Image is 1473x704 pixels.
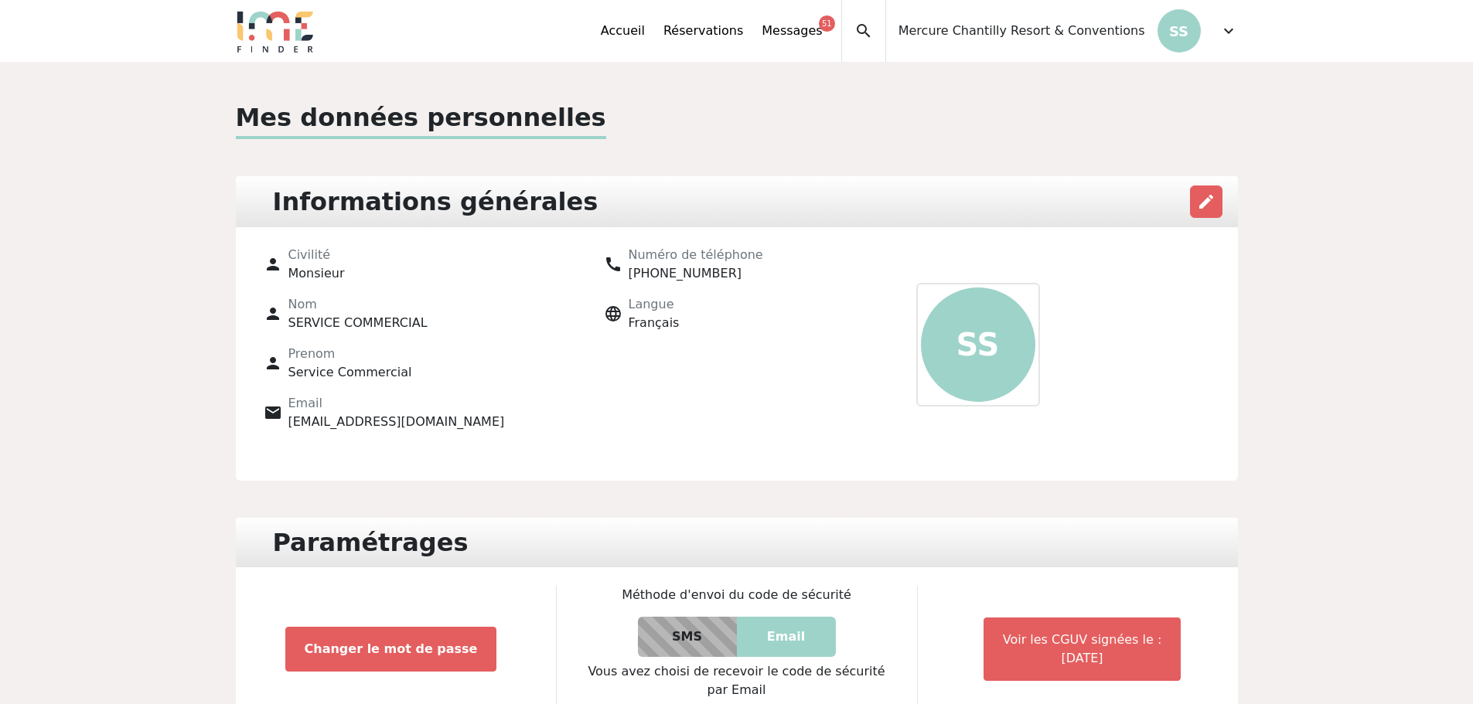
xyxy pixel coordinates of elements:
[601,22,645,40] a: Accueil
[581,586,892,604] p: Méthode d'envoi du code de sécurité
[819,15,835,32] div: 51
[264,255,282,274] span: person
[581,662,892,699] p: Vous avez choisi de recevoir le code de sécurité par Email
[285,627,497,672] button: Changer le mot de passe
[264,403,282,422] span: email
[629,247,763,262] span: Numéro de téléphone
[264,182,608,221] div: Informations générales
[288,365,412,379] span: Service Commercial
[236,9,315,53] img: Logo.png
[288,266,345,281] span: Monsieur
[236,99,606,139] p: Mes données personnelles
[1197,192,1216,211] span: edit
[663,22,743,40] a: Réservations
[1190,185,1222,218] button: edit
[1158,9,1201,53] p: SS
[264,524,478,561] div: Paramétrages
[854,22,873,40] span: search
[629,297,674,311] span: Langue
[288,346,336,361] span: Prenom
[288,315,428,330] span: SERVICE COMMERCIAL
[1219,22,1238,40] span: expand_more
[288,396,322,410] span: Email
[737,617,836,657] p: Email
[288,297,317,311] span: Nom
[762,22,822,40] a: Messages51
[604,304,622,323] span: language
[629,266,742,281] span: [PHONE_NUMBER]
[288,414,505,429] span: [EMAIL_ADDRESS][DOMAIN_NAME]
[288,247,331,262] span: Civilité
[604,255,622,274] span: call
[898,22,1145,40] span: Mercure Chantilly Resort & Conventions
[984,617,1181,681] button: Voir les CGUV signées le :[DATE]
[264,304,282,323] span: person
[629,315,680,330] span: Français
[264,354,282,372] span: person
[921,287,1035,402] p: SS
[638,617,737,657] p: Vous n'avez pas renseigné de numéro de téléphone portable. La sélection est donc impossible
